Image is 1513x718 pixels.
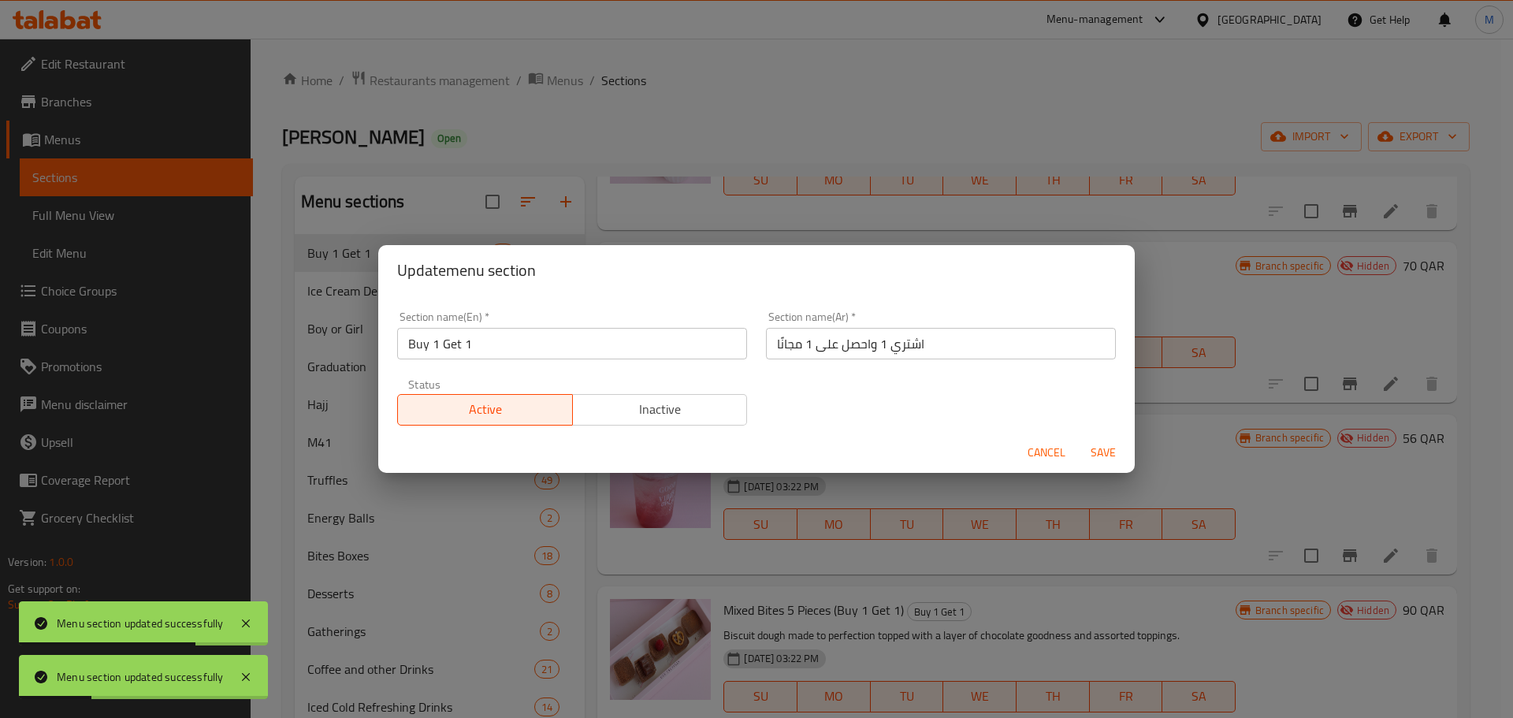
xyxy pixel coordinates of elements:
[397,328,747,359] input: Please enter section name(en)
[766,328,1116,359] input: Please enter section name(ar)
[1078,438,1128,467] button: Save
[1028,443,1065,463] span: Cancel
[57,615,224,632] div: Menu section updated successfully
[1084,443,1122,463] span: Save
[397,258,1116,283] h2: Update menu section
[404,398,567,421] span: Active
[397,394,573,426] button: Active
[579,398,742,421] span: Inactive
[572,394,748,426] button: Inactive
[57,668,224,686] div: Menu section updated successfully
[1021,438,1072,467] button: Cancel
